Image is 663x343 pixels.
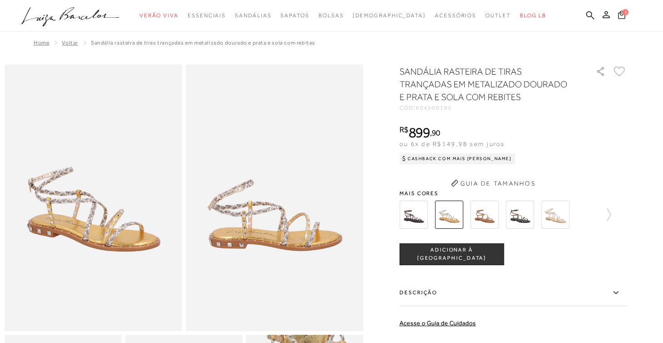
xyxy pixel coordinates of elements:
a: categoryNavScreenReaderText [188,7,226,24]
span: 90 [432,128,440,137]
span: Bolsas [319,12,344,19]
span: Acessórios [435,12,476,19]
a: categoryNavScreenReaderText [319,7,344,24]
div: CÓD: [399,105,581,111]
a: Acesse o Guia de Cuidados [399,319,476,327]
i: , [430,129,440,137]
div: Cashback com Mais [PERSON_NAME] [399,153,515,164]
a: categoryNavScreenReaderText [140,7,179,24]
span: Sapatos [280,12,309,19]
span: ou 6x de R$149,98 sem juros [399,140,504,147]
img: image [186,65,364,331]
h1: SANDÁLIA RASTEIRA DE TIRAS TRANÇADAS EM METALIZADO DOURADO E PRATA E SOLA COM REBITES [399,65,570,103]
span: 899 [409,124,430,141]
span: Essenciais [188,12,226,19]
span: SANDÁLIA RASTEIRA DE TIRAS TRANÇADAS EM METALIZADO DOURADO E PRATA E SOLA COM REBITES [91,40,315,46]
i: R$ [399,126,409,134]
img: SANDÁLIA RASTEIRA EM COURO PRETO COM TRANÇAS E TACHAS [506,201,534,229]
span: [DEMOGRAPHIC_DATA] [353,12,426,19]
img: SANDÁLIA RASTEIRA METALIZADA DOURADO COM TRANÇAS [541,201,569,229]
a: noSubCategoriesText [353,7,426,24]
span: Mais cores [399,191,627,196]
img: SANDÁLIA RASTEIRA DE TIRAS TRANÇADAS EM CAMURÇA E COURO CAFÉ E SOLA COM REBITES [399,201,428,229]
span: 1 [622,9,628,15]
span: Sandálias [235,12,271,19]
span: 604500195 [416,105,452,111]
img: SANDÁLIA RASTEIRA DE TIRAS TRANÇADAS EM METALIZADO DOURADO E PRATA E SOLA COM REBITES [435,201,463,229]
a: categoryNavScreenReaderText [280,7,309,24]
a: Home [34,40,49,46]
button: Guia de Tamanhos [448,176,538,191]
button: ADICIONAR À [GEOGRAPHIC_DATA] [399,243,504,265]
a: BLOG LB [520,7,546,24]
button: 1 [615,10,628,22]
img: SANDÁLIA RASTEIRA EM COURO CARAMELO COM TRANÇAS E TACHAS [470,201,498,229]
span: Verão Viva [140,12,179,19]
a: Voltar [62,40,78,46]
a: categoryNavScreenReaderText [235,7,271,24]
a: categoryNavScreenReaderText [435,7,476,24]
span: BLOG LB [520,12,546,19]
span: ADICIONAR À [GEOGRAPHIC_DATA] [400,246,503,262]
label: Descrição [399,280,627,306]
img: image [5,65,182,331]
a: categoryNavScreenReaderText [485,7,511,24]
span: Outlet [485,12,511,19]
